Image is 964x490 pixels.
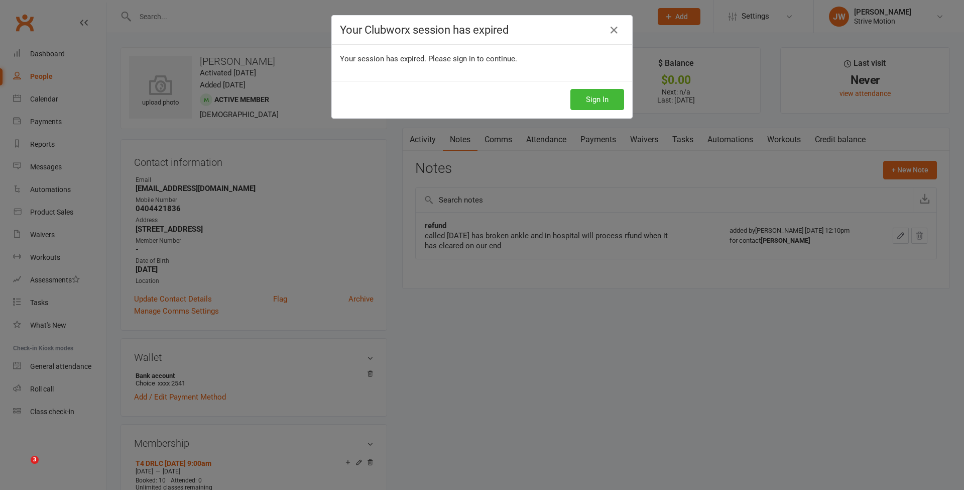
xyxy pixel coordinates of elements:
h4: Your Clubworx session has expired [340,24,624,36]
span: 3 [31,456,39,464]
iframe: Intercom live chat [10,456,34,480]
span: Your session has expired. Please sign in to continue. [340,54,517,63]
button: Sign In [570,89,624,110]
a: Close [606,22,622,38]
